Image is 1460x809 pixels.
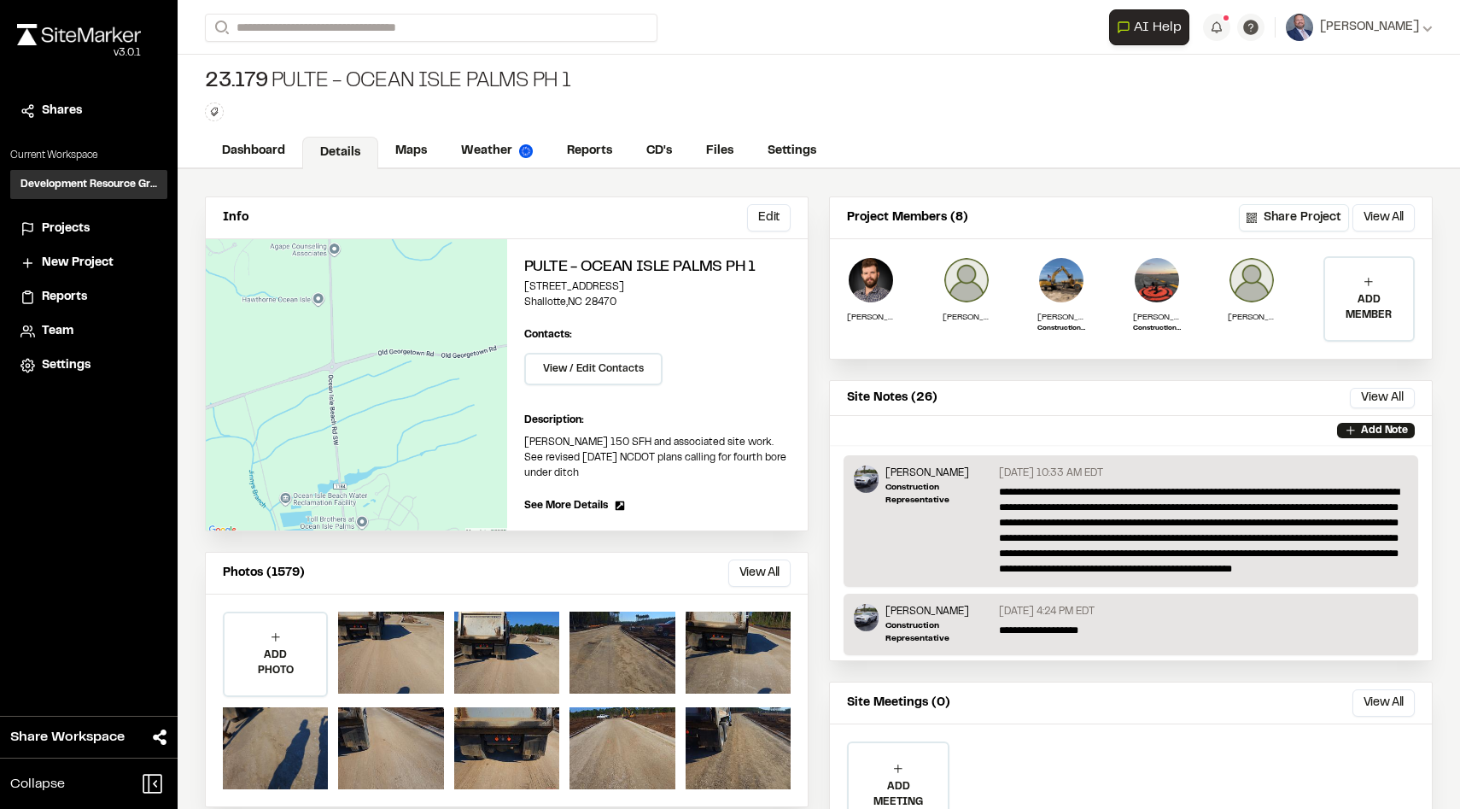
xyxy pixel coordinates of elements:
p: [PERSON_NAME] [1133,311,1181,324]
button: Edit [747,204,791,232]
p: Current Workspace [10,148,167,163]
a: New Project [20,254,157,273]
a: Team [20,322,157,341]
img: Timothy Clark [854,466,879,493]
a: Settings [750,135,833,167]
button: View All [728,560,791,587]
button: View All [1350,388,1415,408]
button: Edit Tags [205,103,224,121]
a: Reports [20,288,157,307]
a: CD's [629,135,689,167]
button: View All [1352,204,1415,232]
button: Open AI Assistant [1109,9,1189,45]
p: Site Notes (26) [847,389,937,407]
p: Shallotte , NC 28470 [524,295,791,310]
a: Dashboard [205,135,302,167]
p: Construction Representative [885,481,993,507]
p: [STREET_ADDRESS] [524,279,791,295]
p: ADD MEMBER [1325,292,1414,323]
h2: Pulte - Ocean Isle Palms Ph 1 [524,256,791,279]
span: Reports [42,288,87,307]
div: Oh geez...please don't... [17,45,141,61]
img: Jason Hager [943,256,990,304]
p: Photos (1579) [223,564,305,583]
p: [PERSON_NAME] [847,311,895,324]
a: Settings [20,356,157,375]
p: [PERSON_NAME] [1037,311,1085,324]
span: Settings [42,356,91,375]
p: [DATE] 4:24 PM EDT [999,604,1095,619]
a: Reports [550,135,629,167]
img: User [1286,14,1313,41]
span: 23.179 [205,68,268,96]
a: Maps [378,135,444,167]
span: AI Help [1134,17,1182,38]
img: Zach Thompson [1133,256,1181,304]
span: Shares [42,102,82,120]
p: Construction Representative [885,619,993,645]
p: Info [223,208,248,227]
a: Projects [20,220,157,238]
div: Pulte - Ocean Isle Palms Ph 1 [205,68,571,96]
a: Details [302,137,378,169]
div: Open AI Assistant [1109,9,1196,45]
img: rebrand.png [17,24,141,45]
h3: Development Resource Group [20,177,157,192]
p: Project Members (8) [847,208,968,227]
img: Timothy Clark [854,604,879,631]
img: Ross Edwards [1037,256,1085,304]
p: [PERSON_NAME] [885,466,993,481]
p: [PERSON_NAME] [943,311,990,324]
img: William Bartholomew [847,256,895,304]
p: [PERSON_NAME] 150 SFH and associated site work. See revised [DATE] NCDOT plans calling for fourth... [524,435,791,481]
a: Weather [444,135,550,167]
p: Construction Manager [1133,324,1181,334]
button: View / Edit Contacts [524,353,663,385]
span: New Project [42,254,114,273]
span: Share Workspace [10,727,125,747]
span: Projects [42,220,90,238]
p: ADD PHOTO [225,648,326,678]
span: Team [42,322,73,341]
p: [DATE] 10:33 AM EDT [999,466,1103,481]
p: Construction Representative [1037,324,1085,334]
button: Search [205,14,236,42]
img: James Parker [1228,256,1276,304]
a: Shares [20,102,157,120]
p: Add Note [1361,423,1408,438]
button: Share Project [1239,204,1349,232]
p: Contacts: [524,327,572,343]
a: Files [689,135,750,167]
p: [PERSON_NAME] [885,604,993,619]
p: Description: [524,413,791,428]
span: [PERSON_NAME] [1320,18,1419,37]
span: Collapse [10,774,65,794]
button: View All [1352,689,1415,717]
p: Site Meetings (0) [847,694,950,712]
button: [PERSON_NAME] [1286,14,1433,41]
span: See More Details [524,498,608,513]
p: [PERSON_NAME] [1228,311,1276,324]
img: precipai.png [519,144,533,158]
